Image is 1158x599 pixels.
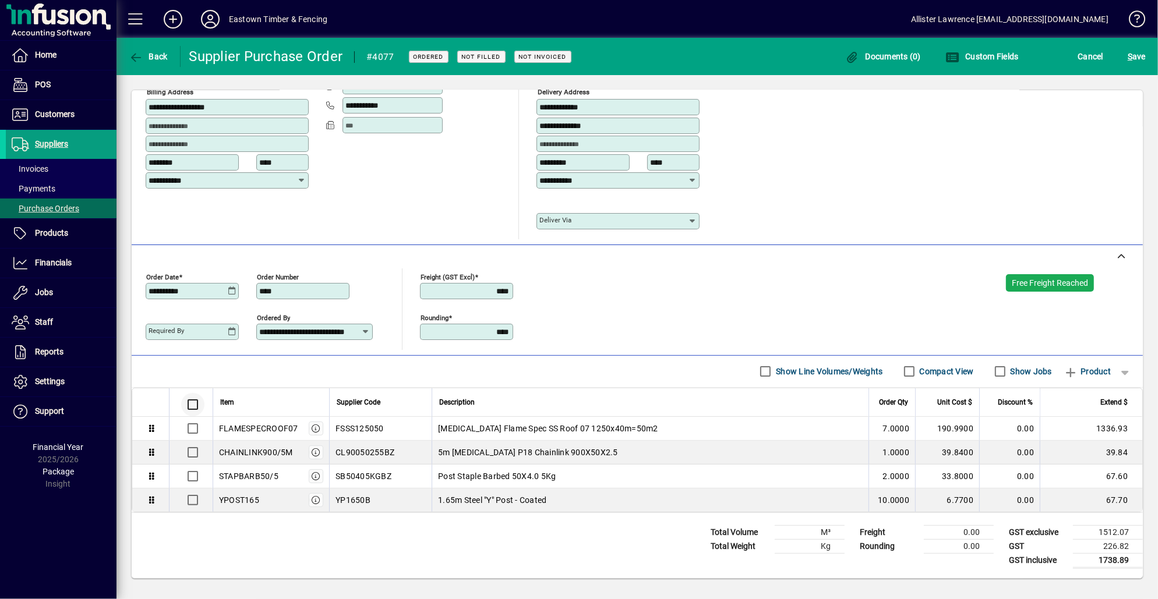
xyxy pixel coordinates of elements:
div: #4077 [366,48,394,66]
mat-label: Ordered by [257,313,290,321]
span: Invoices [12,164,48,173]
td: FSSS125050 [329,417,432,441]
a: Settings [6,367,116,396]
span: Cancel [1078,47,1104,66]
span: [MEDICAL_DATA] Flame Spec SS Roof 07 1250x40m=50m2 [438,423,658,434]
td: 67.60 [1040,465,1142,488]
td: GST inclusive [1003,553,1073,568]
td: 2.0000 [868,465,915,488]
span: Financials [35,258,72,267]
td: 33.8000 [915,465,979,488]
mat-label: Freight (GST excl) [421,272,475,281]
button: Save [1125,46,1149,67]
td: 0.00 [979,488,1040,512]
td: 39.8400 [915,441,979,465]
button: Cancel [1075,46,1107,67]
a: View on map [293,76,312,94]
a: POS [6,70,116,100]
td: 1512.07 [1073,525,1143,539]
label: Show Jobs [1008,366,1052,377]
td: 67.70 [1040,488,1142,512]
span: Payments [12,184,55,193]
span: Reports [35,347,63,356]
td: CL90050255BZ [329,441,432,465]
span: Financial Year [33,442,84,452]
span: Product [1064,362,1111,381]
td: SB50405KGBZ [329,465,432,488]
app-page-header-button: Back [116,46,181,67]
span: Not Invoiced [519,53,567,61]
a: Support [6,397,116,426]
button: Add [154,9,192,30]
a: Knowledge Base [1120,2,1143,40]
span: Custom Fields [945,52,1019,61]
span: Customers [35,109,75,119]
span: Extend $ [1100,396,1128,409]
td: Total Weight [705,539,775,553]
span: Suppliers [35,139,68,148]
div: YPOST165 [219,494,259,506]
a: Purchase Orders [6,199,116,218]
span: Free Freight Reached [1012,278,1088,288]
span: Products [35,228,68,238]
td: GST [1003,539,1073,553]
a: Financials [6,249,116,278]
td: M³ [775,525,845,539]
div: STAPBARB50/5 [219,470,278,482]
span: Description [439,396,475,409]
span: Not Filled [462,53,501,61]
button: Product [1058,361,1117,382]
div: Allister Lawrence [EMAIL_ADDRESS][DOMAIN_NAME] [911,10,1108,29]
span: Ordered [414,53,444,61]
mat-label: Rounding [421,313,449,321]
span: Staff [35,317,53,327]
td: 0.00 [979,465,1040,488]
td: 226.82 [1073,539,1143,553]
mat-label: Deliver via [539,216,571,224]
td: 10.0000 [868,488,915,512]
a: Payments [6,179,116,199]
mat-label: Order date [146,272,179,281]
td: 1.0000 [868,441,915,465]
a: View on map [684,76,702,94]
span: Package [43,467,74,476]
td: 7.0000 [868,417,915,441]
a: Invoices [6,159,116,179]
span: 5m [MEDICAL_DATA] P18 Chainlink 900X50X2.5 [438,446,618,458]
td: 0.00 [979,441,1040,465]
mat-label: Required by [149,327,184,335]
span: ave [1128,47,1146,66]
span: Support [35,406,64,416]
button: Documents (0) [842,46,924,67]
span: Discount % [998,396,1033,409]
td: 0.00 [924,525,994,539]
span: Unit Cost $ [937,396,972,409]
td: Rounding [854,539,924,553]
span: Post Staple Barbed 50X4.0 5Kg [438,470,556,482]
a: Staff [6,308,116,337]
span: Order Qty [879,396,908,409]
td: 1738.89 [1073,553,1143,568]
td: 1336.93 [1040,417,1142,441]
div: CHAINLINK900/5M [219,446,293,458]
span: Jobs [35,288,53,297]
td: Kg [775,539,845,553]
td: 39.84 [1040,441,1142,465]
td: 190.9900 [915,417,979,441]
a: Home [6,41,116,70]
span: Back [129,52,168,61]
a: Jobs [6,278,116,307]
span: Settings [35,377,65,386]
td: 0.00 [979,417,1040,441]
td: 0.00 [924,539,994,553]
span: Item [220,396,234,409]
span: Supplier Code [337,396,380,409]
button: Profile [192,9,229,30]
button: Custom Fields [942,46,1022,67]
div: FLAMESPECROOF07 [219,423,298,434]
span: Home [35,50,57,59]
button: Back [126,46,171,67]
td: Total Volume [705,525,775,539]
label: Show Line Volumes/Weights [774,366,882,377]
a: Customers [6,100,116,129]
